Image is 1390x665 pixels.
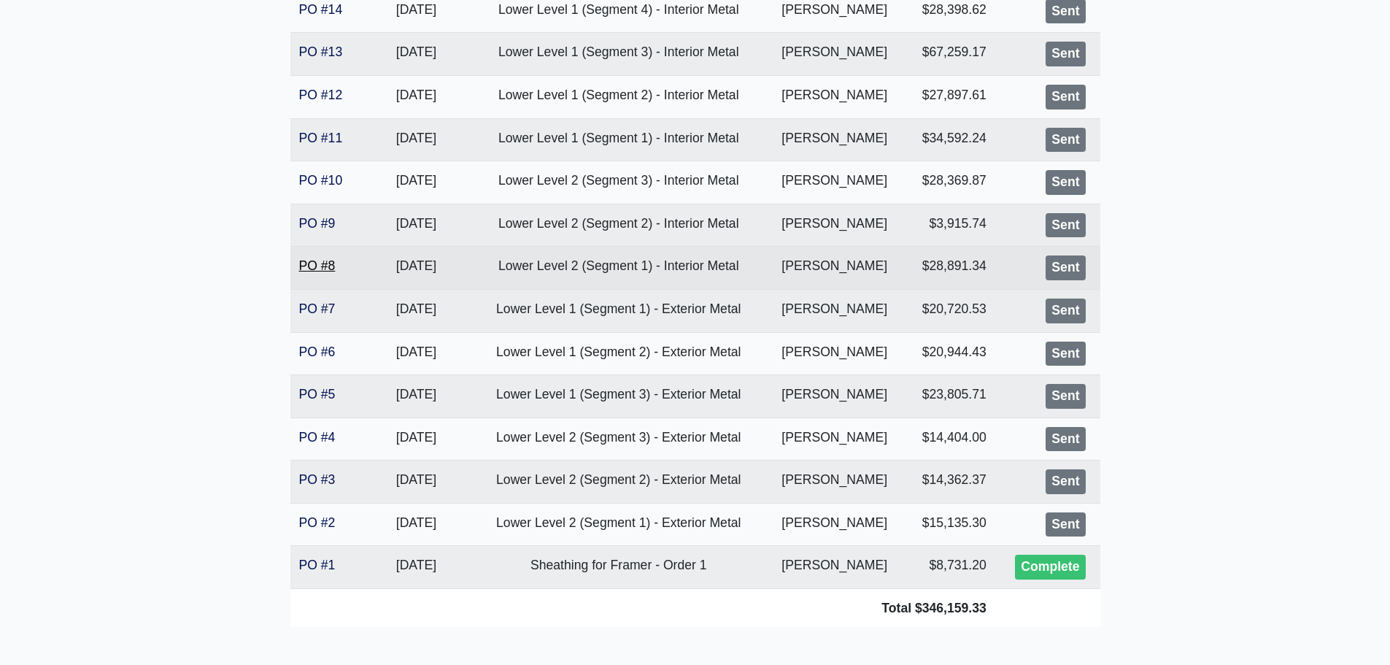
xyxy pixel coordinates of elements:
td: [PERSON_NAME] [765,332,903,375]
td: [PERSON_NAME] [765,75,903,118]
a: PO #11 [299,131,343,145]
div: Sent [1046,128,1085,153]
td: [DATE] [361,161,472,204]
td: Lower Level 2 (Segment 2) - Exterior Metal [471,461,765,504]
td: $20,720.53 [903,289,995,332]
td: [DATE] [361,204,472,247]
a: PO #12 [299,88,343,102]
a: PO #2 [299,515,336,530]
td: [DATE] [361,247,472,290]
td: Lower Level 1 (Segment 3) - Exterior Metal [471,375,765,418]
td: Lower Level 2 (Segment 2) - Interior Metal [471,204,765,247]
td: Lower Level 2 (Segment 1) - Exterior Metal [471,503,765,546]
td: [PERSON_NAME] [765,418,903,461]
div: Sent [1046,427,1085,452]
td: [DATE] [361,503,472,546]
td: [PERSON_NAME] [765,461,903,504]
a: PO #10 [299,173,343,188]
td: $23,805.71 [903,375,995,418]
div: Sent [1046,342,1085,366]
td: [PERSON_NAME] [765,118,903,161]
td: $14,404.00 [903,418,995,461]
div: Sent [1046,42,1085,66]
a: PO #4 [299,430,336,445]
td: [PERSON_NAME] [765,161,903,204]
td: Lower Level 1 (Segment 1) - Exterior Metal [471,289,765,332]
td: [PERSON_NAME] [765,204,903,247]
div: Complete [1015,555,1085,580]
td: [DATE] [361,375,472,418]
td: [PERSON_NAME] [765,247,903,290]
td: $8,731.20 [903,546,995,589]
td: [DATE] [361,461,472,504]
a: PO #9 [299,216,336,231]
td: Lower Level 1 (Segment 1) - Interior Metal [471,118,765,161]
td: [DATE] [361,289,472,332]
td: Lower Level 2 (Segment 1) - Interior Metal [471,247,765,290]
a: PO #13 [299,45,343,59]
td: $20,944.43 [903,332,995,375]
td: Lower Level 2 (Segment 3) - Exterior Metal [471,418,765,461]
td: [DATE] [361,33,472,76]
td: $34,592.24 [903,118,995,161]
td: $3,915.74 [903,204,995,247]
td: [DATE] [361,332,472,375]
div: Sent [1046,255,1085,280]
a: PO #6 [299,345,336,359]
td: $28,369.87 [903,161,995,204]
td: Total $346,159.33 [290,589,995,628]
div: Sent [1046,170,1085,195]
td: $15,135.30 [903,503,995,546]
td: Lower Level 1 (Segment 3) - Interior Metal [471,33,765,76]
div: Sent [1046,469,1085,494]
td: [DATE] [361,546,472,589]
a: PO #5 [299,387,336,401]
td: Lower Level 1 (Segment 2) - Exterior Metal [471,332,765,375]
td: [DATE] [361,418,472,461]
td: Lower Level 2 (Segment 3) - Interior Metal [471,161,765,204]
td: Sheathing for Framer - Order 1 [471,546,765,589]
a: PO #1 [299,558,336,572]
td: $67,259.17 [903,33,995,76]
div: Sent [1046,213,1085,238]
a: PO #3 [299,472,336,487]
td: [PERSON_NAME] [765,289,903,332]
td: [DATE] [361,118,472,161]
a: PO #8 [299,258,336,273]
a: PO #7 [299,301,336,316]
div: Sent [1046,299,1085,323]
td: [PERSON_NAME] [765,546,903,589]
td: Lower Level 1 (Segment 2) - Interior Metal [471,75,765,118]
div: Sent [1046,384,1085,409]
td: [PERSON_NAME] [765,33,903,76]
td: $14,362.37 [903,461,995,504]
td: $28,891.34 [903,247,995,290]
div: Sent [1046,85,1085,109]
td: [PERSON_NAME] [765,375,903,418]
div: Sent [1046,512,1085,537]
td: [PERSON_NAME] [765,503,903,546]
td: [DATE] [361,75,472,118]
a: PO #14 [299,2,343,17]
td: $27,897.61 [903,75,995,118]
